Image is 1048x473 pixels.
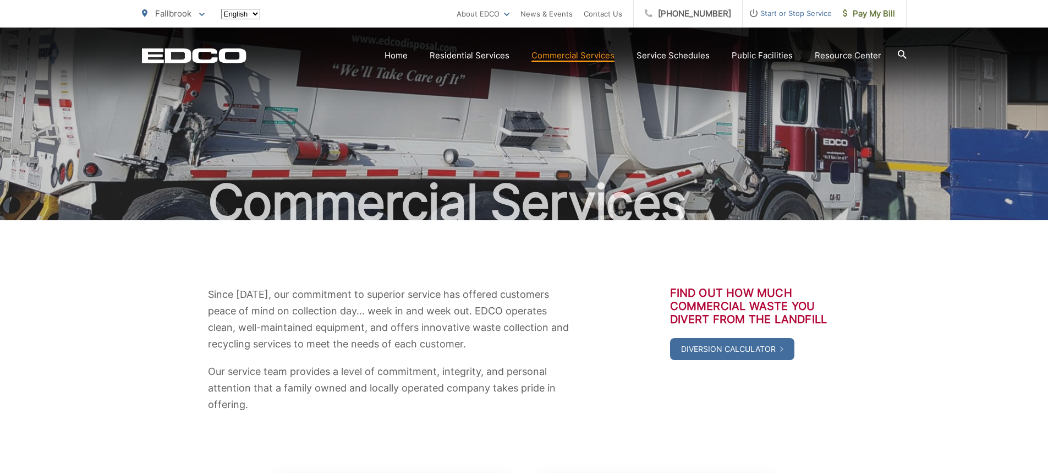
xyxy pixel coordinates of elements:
[732,49,793,62] a: Public Facilities
[457,7,509,20] a: About EDCO
[208,286,577,352] p: Since [DATE], our commitment to superior service has offered customers peace of mind on collectio...
[155,8,191,19] span: Fallbrook
[637,49,710,62] a: Service Schedules
[670,338,794,360] a: Diversion Calculator
[531,49,614,62] a: Commercial Services
[221,9,260,19] select: Select a language
[385,49,408,62] a: Home
[670,286,841,326] h3: Find out how much commercial waste you divert from the landfill
[142,48,246,63] a: EDCD logo. Return to the homepage.
[520,7,573,20] a: News & Events
[815,49,881,62] a: Resource Center
[843,7,895,20] span: Pay My Bill
[430,49,509,62] a: Residential Services
[584,7,622,20] a: Contact Us
[142,175,907,230] h1: Commercial Services
[208,363,577,413] p: Our service team provides a level of commitment, integrity, and personal attention that a family ...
